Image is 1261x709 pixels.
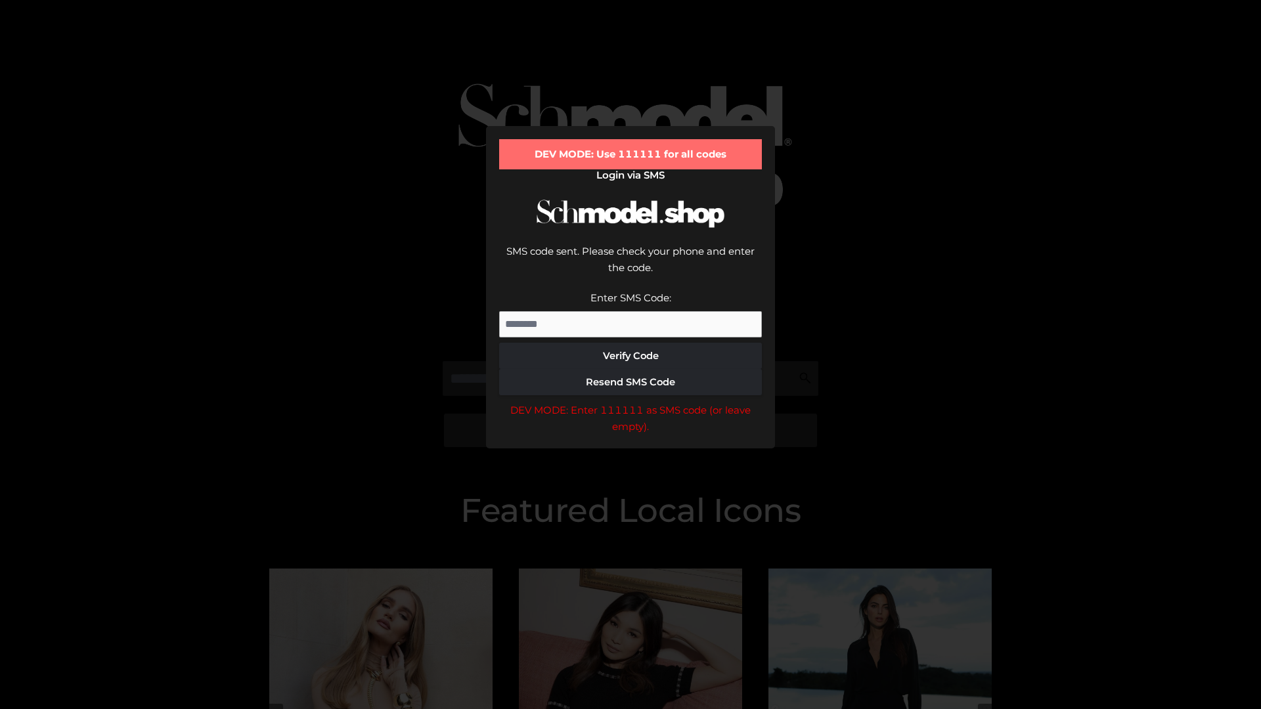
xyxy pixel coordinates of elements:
[532,188,729,240] img: Schmodel Logo
[499,139,762,169] div: DEV MODE: Use 111111 for all codes
[499,343,762,369] button: Verify Code
[590,291,671,304] label: Enter SMS Code:
[499,243,762,290] div: SMS code sent. Please check your phone and enter the code.
[499,402,762,435] div: DEV MODE: Enter 111111 as SMS code (or leave empty).
[499,169,762,181] h2: Login via SMS
[499,369,762,395] button: Resend SMS Code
